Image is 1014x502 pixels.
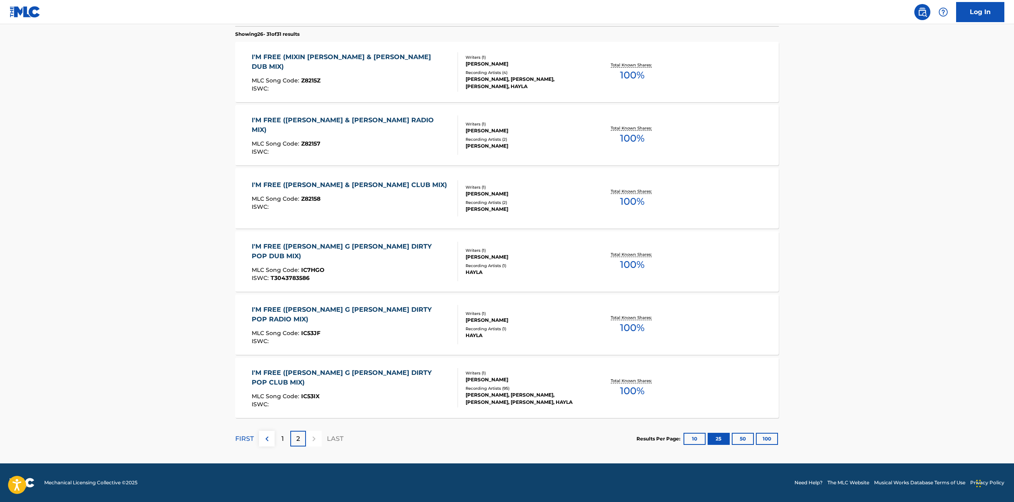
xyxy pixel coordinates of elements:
div: [PERSON_NAME] [466,317,587,324]
span: 100 % [620,194,645,209]
span: MLC Song Code : [252,77,301,84]
span: Z82157 [301,140,320,147]
p: Total Known Shares: [611,188,654,194]
span: ISWC : [252,274,271,282]
div: [PERSON_NAME] [466,376,587,383]
button: 25 [708,433,730,445]
a: I'M FREE ([PERSON_NAME] & [PERSON_NAME] RADIO MIX)MLC Song Code:Z82157ISWC:Writers (1)[PERSON_NAM... [235,105,779,165]
span: MLC Song Code : [252,266,301,274]
a: Musical Works Database Terms of Use [874,479,965,486]
div: [PERSON_NAME] [466,127,587,134]
span: MLC Song Code : [252,195,301,202]
div: [PERSON_NAME] [466,142,587,150]
p: Total Known Shares: [611,378,654,384]
div: HAYLA [466,269,587,276]
div: I'M FREE ([PERSON_NAME] G [PERSON_NAME] DIRTY POP DUB MIX) [252,242,452,261]
span: Z82158 [301,195,320,202]
span: Z8215Z [301,77,320,84]
div: Writers ( 1 ) [466,121,587,127]
img: logo [10,478,35,488]
div: Recording Artists ( 2 ) [466,136,587,142]
div: Writers ( 1 ) [466,54,587,60]
a: Public Search [914,4,930,20]
a: I'M FREE (MIXIN [PERSON_NAME] & [PERSON_NAME] DUB MIX)MLC Song Code:Z8215ZISWC:Writers (1)[PERSON... [235,42,779,102]
a: Log In [956,2,1004,22]
p: Showing 26 - 31 of 31 results [235,31,300,38]
a: Need Help? [794,479,823,486]
img: MLC Logo [10,6,41,18]
span: ISWC : [252,203,271,210]
div: Recording Artists ( 95 ) [466,385,587,391]
div: Writers ( 1 ) [466,247,587,253]
span: ISWC : [252,337,271,345]
div: I'M FREE ([PERSON_NAME] & [PERSON_NAME] CLUB MIX) [252,180,451,190]
p: Total Known Shares: [611,251,654,257]
div: Recording Artists ( 1 ) [466,263,587,269]
div: Writers ( 1 ) [466,184,587,190]
div: I'M FREE ([PERSON_NAME] & [PERSON_NAME] RADIO MIX) [252,115,452,135]
button: 50 [732,433,754,445]
span: IC53IX [301,393,320,400]
div: [PERSON_NAME], [PERSON_NAME], [PERSON_NAME], HAYLA [466,76,587,90]
span: MLC Song Code : [252,393,301,400]
a: I'M FREE ([PERSON_NAME] G [PERSON_NAME] DIRTY POP DUB MIX)MLC Song Code:IC7HGOISWC:T3043783586Wri... [235,231,779,292]
div: [PERSON_NAME] [466,206,587,213]
div: Drag [976,471,981,496]
div: [PERSON_NAME] [466,253,587,261]
a: I'M FREE ([PERSON_NAME] & [PERSON_NAME] CLUB MIX)MLC Song Code:Z82158ISWC:Writers (1)[PERSON_NAME... [235,168,779,228]
img: search [918,7,927,17]
span: 100 % [620,321,645,335]
iframe: Chat Widget [974,463,1014,502]
div: HAYLA [466,332,587,339]
div: Recording Artists ( 1 ) [466,326,587,332]
span: T3043783586 [271,274,310,282]
a: I'M FREE ([PERSON_NAME] G [PERSON_NAME] DIRTY POP CLUB MIX)MLC Song Code:IC53IXISWC:Writers (1)[P... [235,358,779,418]
p: LAST [327,434,343,444]
div: Help [935,4,951,20]
div: I'M FREE ([PERSON_NAME] G [PERSON_NAME] DIRTY POP CLUB MIX) [252,368,452,387]
span: 100 % [620,131,645,146]
p: Total Known Shares: [611,125,654,131]
div: Recording Artists ( 2 ) [466,200,587,206]
span: MLC Song Code : [252,329,301,337]
span: ISWC : [252,401,271,408]
span: MLC Song Code : [252,140,301,147]
span: ISWC : [252,85,271,92]
span: 100 % [620,68,645,82]
div: I'M FREE (MIXIN [PERSON_NAME] & [PERSON_NAME] DUB MIX) [252,52,452,72]
span: ISWC : [252,148,271,155]
div: Writers ( 1 ) [466,370,587,376]
p: FIRST [235,434,254,444]
p: Results Per Page: [636,435,682,442]
div: Writers ( 1 ) [466,311,587,317]
div: I'M FREE ([PERSON_NAME] G [PERSON_NAME] DIRTY POP RADIO MIX) [252,305,452,324]
span: 100 % [620,257,645,272]
p: 1 [281,434,284,444]
button: 100 [756,433,778,445]
div: [PERSON_NAME], [PERSON_NAME], [PERSON_NAME], [PERSON_NAME], HAYLA [466,391,587,406]
span: IC7HGO [301,266,324,274]
div: [PERSON_NAME] [466,60,587,68]
div: Recording Artists ( 4 ) [466,70,587,76]
a: The MLC Website [827,479,869,486]
p: Total Known Shares: [611,315,654,321]
button: 10 [684,433,706,445]
img: help [938,7,948,17]
p: 2 [296,434,300,444]
a: I'M FREE ([PERSON_NAME] G [PERSON_NAME] DIRTY POP RADIO MIX)MLC Song Code:IC53JFISWC:Writers (1)[... [235,294,779,355]
span: 100 % [620,384,645,398]
span: Mechanical Licensing Collective © 2025 [44,479,138,486]
p: Total Known Shares: [611,62,654,68]
span: IC53JF [301,329,320,337]
img: left [262,434,272,444]
a: Privacy Policy [970,479,1004,486]
div: [PERSON_NAME] [466,190,587,198]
